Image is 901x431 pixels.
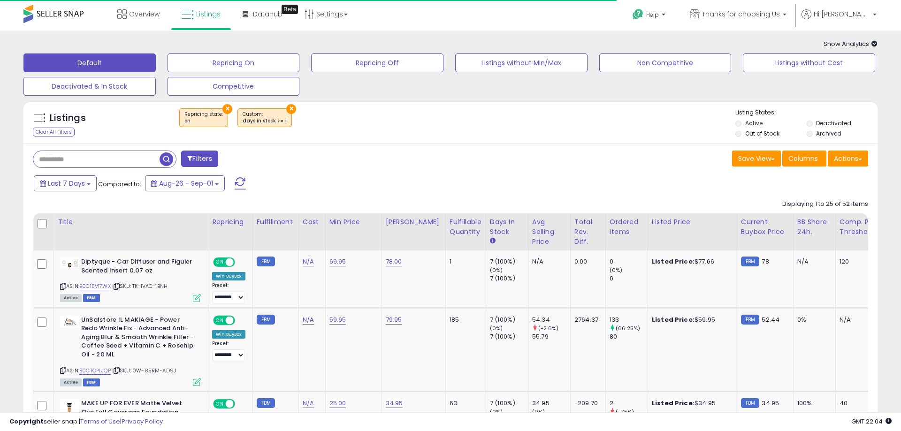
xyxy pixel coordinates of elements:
[490,316,528,324] div: 7 (100%)
[741,217,789,237] div: Current Buybox Price
[797,257,828,266] div: N/A
[840,217,888,237] div: Comp. Price Threshold
[58,217,204,227] div: Title
[9,417,163,426] div: seller snap | |
[214,316,226,324] span: ON
[253,9,283,19] span: DataHub
[9,417,44,426] strong: Copyright
[490,408,503,416] small: (0%)
[610,257,648,266] div: 0
[616,325,640,332] small: (66.25%)
[23,53,156,72] button: Default
[81,257,195,277] b: Diptyque - Car Diffuser and Figuier Scented Insert 0.07 oz
[828,151,868,166] button: Actions
[532,316,570,324] div: 54.34
[797,217,832,237] div: BB Share 24h.
[762,257,769,266] span: 78
[112,367,176,374] span: | SKU: 0W-85RM-AD9J
[60,257,201,301] div: ASIN:
[610,274,648,283] div: 0
[234,316,249,324] span: OFF
[610,333,648,341] div: 80
[610,266,623,274] small: (0%)
[652,315,695,324] b: Listed Price:
[538,325,558,332] small: (-2.6%)
[490,333,528,341] div: 7 (100%)
[652,399,730,408] div: $34.95
[329,217,378,227] div: Min Price
[184,111,223,125] span: Repricing state :
[532,217,566,247] div: Avg Selling Price
[214,258,226,266] span: ON
[286,104,296,114] button: ×
[532,399,570,408] div: 34.95
[386,217,442,227] div: [PERSON_NAME]
[741,257,759,266] small: FBM
[840,399,885,408] div: 40
[303,315,314,325] a: N/A
[450,257,479,266] div: 1
[455,53,588,72] button: Listings without Min/Max
[159,179,213,188] span: Aug-26 - Sep-01
[212,282,245,303] div: Preset:
[797,316,828,324] div: 0%
[257,315,275,325] small: FBM
[386,257,402,266] a: 78.00
[652,257,695,266] b: Listed Price:
[745,129,779,137] label: Out of Stock
[532,408,545,416] small: (0%)
[168,77,300,96] button: Competitive
[532,333,570,341] div: 55.79
[257,257,275,266] small: FBM
[60,316,201,385] div: ASIN:
[532,257,563,266] div: N/A
[79,282,111,290] a: B0C15V17WX
[616,408,634,416] small: (-75%)
[282,5,298,14] div: Tooltip anchor
[60,378,82,386] span: All listings currently available for purchase on Amazon
[762,315,779,324] span: 52.44
[745,119,763,127] label: Active
[196,9,221,19] span: Listings
[303,399,314,408] a: N/A
[599,53,732,72] button: Non Competitive
[257,398,275,408] small: FBM
[816,129,841,137] label: Archived
[490,217,524,237] div: Days In Stock
[574,316,598,324] div: 2764.37
[145,175,225,191] button: Aug-26 - Sep-01
[574,399,598,408] div: -209.70
[212,217,249,227] div: Repricing
[816,119,851,127] label: Deactivated
[83,294,100,302] span: FBM
[303,257,314,266] a: N/A
[79,367,111,375] a: B0CTCPLJQP
[234,258,249,266] span: OFF
[303,217,321,227] div: Cost
[222,104,232,114] button: ×
[243,118,287,124] div: days in stock >= 1
[797,399,828,408] div: 100%
[386,399,403,408] a: 34.95
[652,257,730,266] div: $77.66
[610,399,648,408] div: 2
[122,417,163,426] a: Privacy Policy
[184,118,223,124] div: on
[851,417,892,426] span: 2025-09-9 22:04 GMT
[234,400,249,408] span: OFF
[490,274,528,283] div: 7 (100%)
[34,175,97,191] button: Last 7 Days
[632,8,644,20] i: Get Help
[490,266,503,274] small: (0%)
[652,217,733,227] div: Listed Price
[23,77,156,96] button: Deactivated & In Stock
[840,316,885,324] div: N/A
[60,316,79,327] img: 31mwv0ZWxpL._SL40_.jpg
[732,151,781,166] button: Save View
[60,257,79,268] img: 31p5y4stR3L._SL40_.jpg
[824,39,878,48] span: Show Analytics
[782,200,868,209] div: Displaying 1 to 25 of 52 items
[33,128,75,136] div: Clear All Filters
[625,1,675,30] a: Help
[735,108,877,117] p: Listing States:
